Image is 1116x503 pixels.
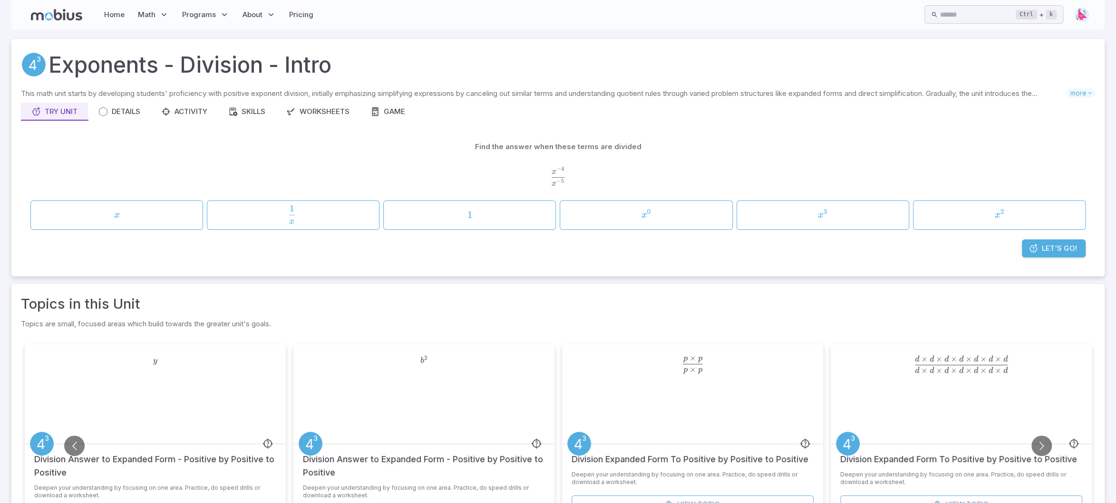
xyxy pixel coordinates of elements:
[21,318,1095,329] p: Topics are small, focused areas which build towards the greater unit's goals.
[921,365,928,375] span: ×
[30,431,54,455] a: Exponents
[1075,8,1089,22] img: right-triangle.svg
[34,484,276,499] p: Deepen your understanding by focusing on one area. Practice, do speed drills or download a worksh...
[561,165,564,172] span: 4
[552,168,556,176] span: x
[959,355,963,363] span: d
[161,106,207,117] div: Activity
[995,353,1001,363] span: ×
[683,354,687,362] span: p
[965,353,972,363] span: ×
[49,48,331,81] h1: Exponents - Division - Intro
[182,9,216,20] span: Programs
[994,210,1000,220] span: x
[824,208,827,216] span: 3
[567,431,591,455] a: Exponents
[290,203,294,214] span: 1
[101,4,127,26] a: Home
[951,365,957,375] span: ×
[944,367,949,375] span: d
[243,9,262,20] span: About
[572,443,808,466] h5: Division Expanded Form To Positive by Positive to Positive
[31,106,78,117] div: Try Unit
[641,210,647,220] span: x
[930,355,934,363] span: d
[303,443,545,479] h5: Division Answer to Expanded Form - Positive by Positive to Positive
[1003,367,1008,375] span: d
[989,355,993,363] span: d
[286,106,349,117] div: Worksheets
[915,367,919,375] span: d
[698,366,702,374] span: p
[1042,243,1077,254] span: Let's Go!
[1008,355,1009,367] span: ​
[299,431,322,455] a: Exponents
[974,355,978,363] span: d
[965,365,972,375] span: ×
[995,365,1001,375] span: ×
[303,484,545,499] p: Deepen your understanding by focusing on one area. Practice, do speed drills or download a worksh...
[689,364,696,374] span: ×
[475,142,641,152] p: Find the answer when these terms are divided
[698,354,702,362] span: p
[930,367,934,375] span: d
[980,365,987,375] span: ×
[420,357,424,365] span: b
[1022,239,1086,257] a: Let's Go!
[944,355,949,363] span: d
[114,210,120,220] span: x
[974,367,978,375] span: d
[959,367,963,375] span: d
[989,367,993,375] span: d
[294,205,295,218] span: ​
[370,106,405,117] div: Game
[936,365,942,375] span: ×
[286,4,316,26] a: Pricing
[951,353,957,363] span: ×
[840,471,1082,486] p: Deepen your understanding by focusing on one area. Practice, do speed drills or download a worksh...
[98,106,140,117] div: Details
[153,357,157,365] span: y
[138,9,155,20] span: Math
[818,210,824,220] span: x
[1000,208,1003,216] span: 2
[1046,10,1057,19] kbd: k
[1016,10,1037,19] kbd: Ctrl
[21,88,1067,99] p: This math unit starts by developing students' proficiency with positive exponent division, initia...
[836,431,860,455] a: Exponents
[228,106,265,117] div: Skills
[21,294,140,314] a: Topics in this Unit
[561,178,564,184] span: 5
[564,167,565,180] span: ​
[64,436,85,456] button: Go to previous slide
[689,352,696,362] span: ×
[552,180,556,188] span: x
[34,443,276,479] h5: Division Answer to Expanded Form - Positive by Positive to Positive
[702,355,703,366] span: ​
[21,52,47,77] a: Exponents
[556,165,561,172] span: −
[289,217,294,226] span: x
[467,209,472,221] span: 1
[915,355,919,363] span: d
[1003,355,1008,363] span: d
[840,443,1077,466] h5: Division Expanded Form To Positive by Positive to Positive
[980,353,987,363] span: ×
[936,353,942,363] span: ×
[556,178,561,184] span: −
[683,366,687,374] span: p
[424,354,427,361] span: 2
[1031,436,1052,456] button: Go to next slide
[572,471,814,486] p: Deepen your understanding by focusing on one area. Practice, do speed drills or download a worksh...
[1016,9,1057,20] div: +
[921,353,928,363] span: ×
[647,208,650,216] span: 0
